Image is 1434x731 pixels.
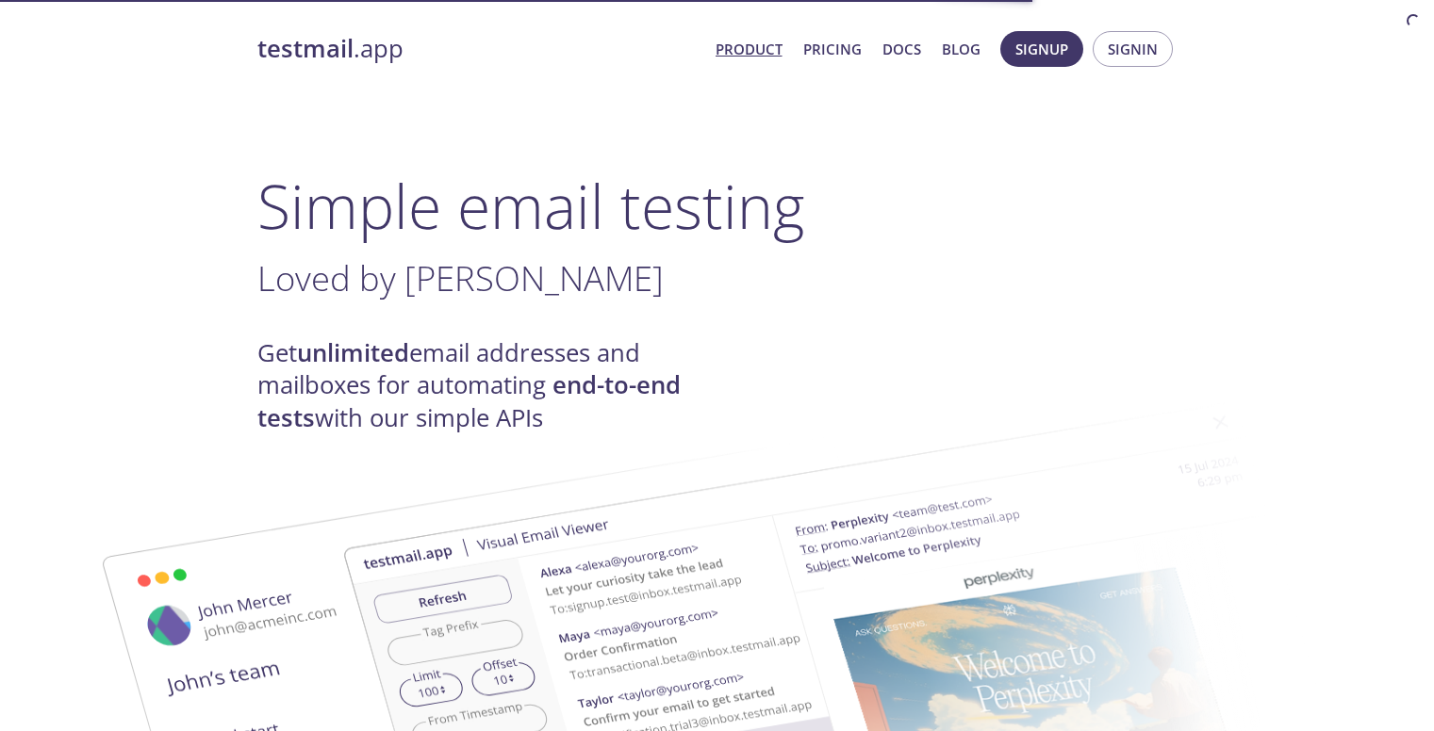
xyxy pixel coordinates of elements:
[882,37,921,61] a: Docs
[257,368,681,433] strong: end-to-end tests
[942,37,981,61] a: Blog
[1015,37,1068,61] span: Signup
[257,254,664,301] span: Loved by [PERSON_NAME]
[257,337,717,434] h4: Get email addresses and mailboxes for automating with our simple APIs
[257,170,1178,242] h1: Simple email testing
[1093,31,1173,67] button: Signin
[803,37,862,61] a: Pricing
[297,336,409,369] strong: unlimited
[257,33,701,65] a: testmail.app
[716,37,783,61] a: Product
[1108,37,1158,61] span: Signin
[1000,31,1083,67] button: Signup
[257,32,354,65] strong: testmail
